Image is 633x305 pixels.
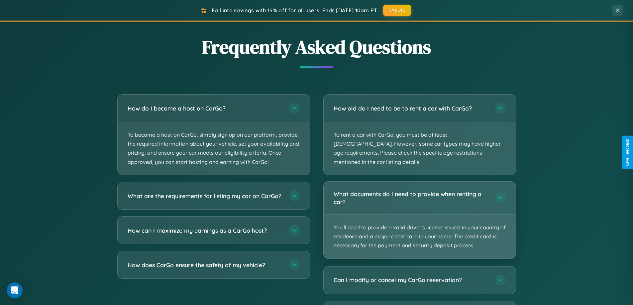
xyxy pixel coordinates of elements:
span: Fall into savings with 15% off for all users! Ends [DATE] 10am PT. [212,7,378,14]
button: FALL15 [383,5,411,16]
h3: How do I become a host on CarGo? [128,104,282,113]
div: Open Intercom Messenger [7,282,23,298]
p: To become a host on CarGo, simply sign up on our platform, provide the required information about... [118,122,310,175]
p: You'll need to provide a valid driver's license issued in your country of residence and a major c... [324,215,516,259]
h3: How old do I need to be to rent a car with CarGo? [334,104,488,113]
h3: What are the requirements for listing my car on CarGo? [128,191,282,200]
h3: How can I maximize my earnings as a CarGo host? [128,226,282,234]
div: Give Feedback [625,139,630,166]
h3: What documents do I need to provide when renting a car? [334,190,488,206]
h3: Can I modify or cancel my CarGo reservation? [334,276,488,284]
p: To rent a car with CarGo, you must be at least [DEMOGRAPHIC_DATA]. However, some car types may ha... [324,122,516,175]
h2: Frequently Asked Questions [117,34,516,60]
h3: How does CarGo ensure the safety of my vehicle? [128,261,282,269]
